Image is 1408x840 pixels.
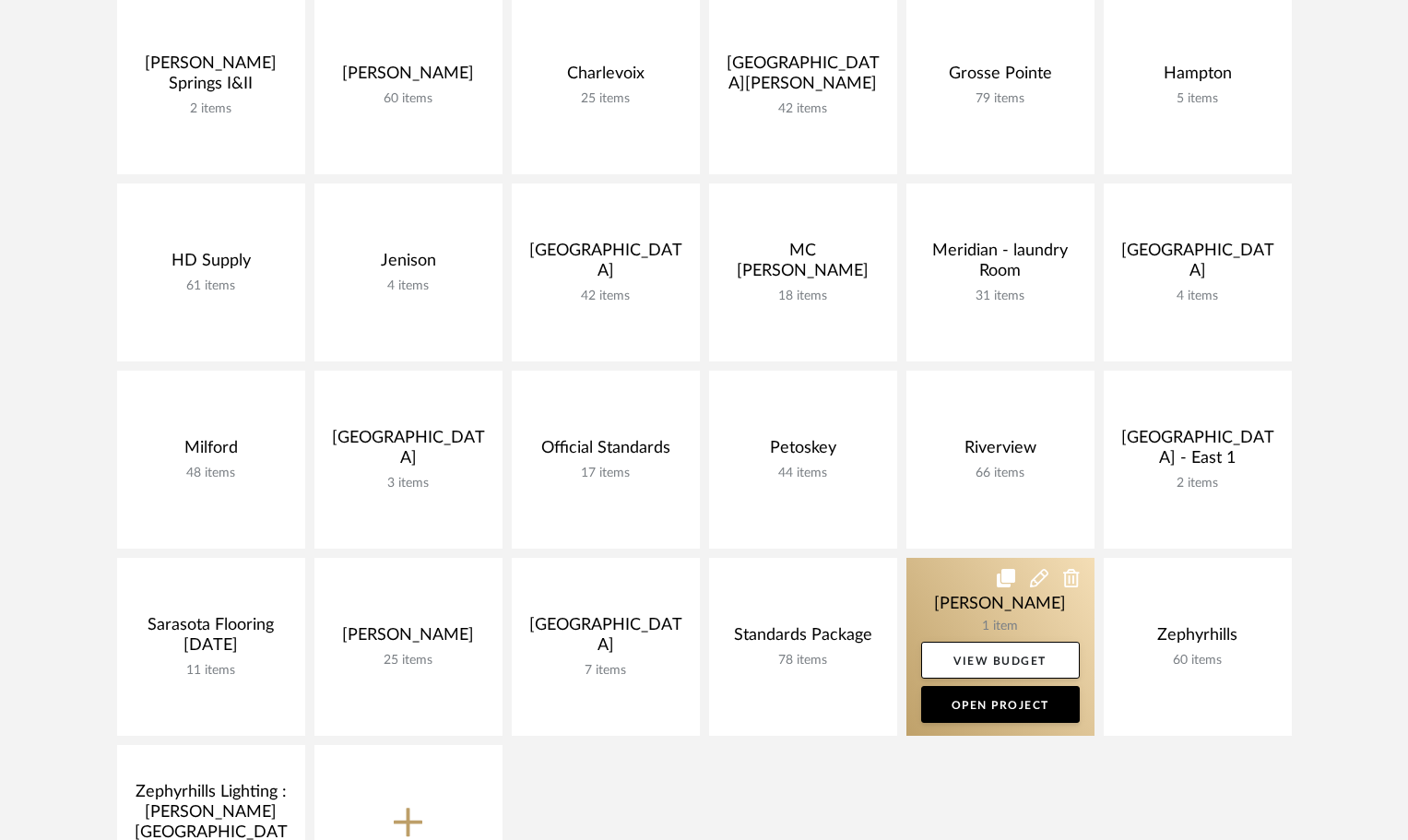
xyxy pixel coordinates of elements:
div: Grosse Pointe [921,64,1080,91]
div: 2 items [132,101,290,117]
div: 66 items [921,466,1080,481]
div: [GEOGRAPHIC_DATA] [527,615,685,663]
a: Open Project [921,686,1080,723]
div: 31 items [921,289,1080,304]
div: HD Supply [132,251,290,278]
div: 11 items [132,663,290,679]
div: 42 items [724,101,882,117]
div: 79 items [921,91,1080,107]
div: Charlevoix [527,64,685,91]
div: 3 items [329,476,488,491]
div: MC [PERSON_NAME] [724,241,882,289]
div: Standards Package [724,625,882,653]
div: [PERSON_NAME] [329,625,488,653]
div: 42 items [527,289,685,304]
div: Sarasota Flooring [DATE] [132,615,290,663]
div: Jenison [329,251,488,278]
div: 48 items [132,466,290,481]
div: Hampton [1118,64,1277,91]
div: 4 items [1118,289,1277,304]
div: 61 items [132,278,290,294]
div: Meridian - laundry Room [921,241,1080,289]
div: [PERSON_NAME] [329,64,488,91]
div: 17 items [527,466,685,481]
div: [GEOGRAPHIC_DATA] [1118,241,1277,289]
div: 18 items [724,289,882,304]
div: 25 items [329,653,488,668]
div: 78 items [724,653,882,668]
div: [GEOGRAPHIC_DATA] [527,241,685,289]
div: Zephyrhills [1118,625,1277,653]
div: 44 items [724,466,882,481]
div: Milford [132,438,290,466]
div: [PERSON_NAME] Springs I&II [132,53,290,101]
div: 5 items [1118,91,1277,107]
div: 60 items [1118,653,1277,668]
div: 7 items [527,663,685,679]
div: [GEOGRAPHIC_DATA][PERSON_NAME] [724,53,882,101]
a: View Budget [921,642,1080,679]
div: 60 items [329,91,488,107]
div: [GEOGRAPHIC_DATA] - East 1 [1118,428,1277,476]
div: Petoskey [724,438,882,466]
div: 2 items [1118,476,1277,491]
div: Official Standards [527,438,685,466]
div: 4 items [329,278,488,294]
div: 25 items [527,91,685,107]
div: [GEOGRAPHIC_DATA] [329,428,488,476]
div: Riverview [921,438,1080,466]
